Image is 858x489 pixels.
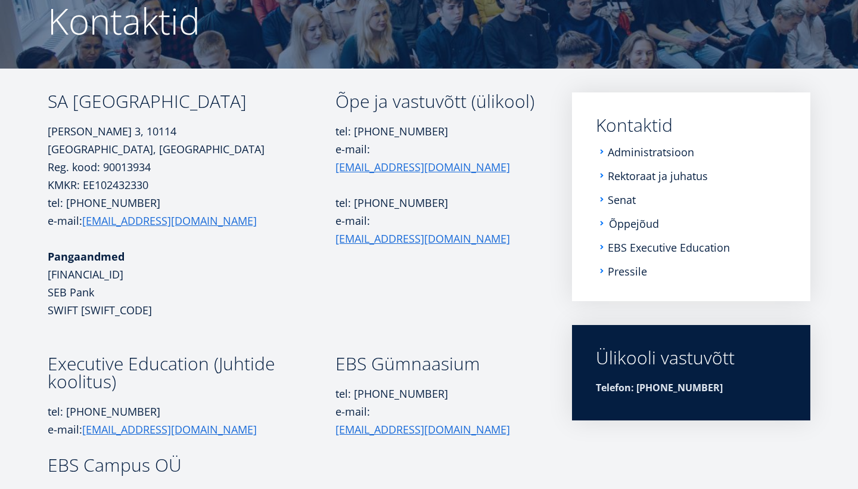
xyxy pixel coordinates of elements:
h3: EBS Campus OÜ [48,456,335,474]
p: tel: [PHONE_NUMBER] [335,194,537,212]
div: Ülikooli vastuvõtt [596,349,786,367]
a: Administratsioon [608,146,694,158]
strong: Telefon: [PHONE_NUMBER] [596,381,723,394]
h3: SA [GEOGRAPHIC_DATA] [48,92,335,110]
h3: Õpe ja vastuvõtt (ülikool) [335,92,537,110]
a: Kontaktid [596,116,786,134]
h3: EBS Gümnaasium [335,355,537,373]
p: tel: [PHONE_NUMBER] e-mail: [48,403,335,438]
p: tel: [PHONE_NUMBER] e-mail: [335,385,537,438]
p: e-mail: [335,212,537,247]
a: Pressile [608,265,647,277]
p: KMKR: EE102432330 [48,176,335,194]
a: [EMAIL_ADDRESS][DOMAIN_NAME] [335,230,510,247]
h3: Executive Education (Juhtide koolitus) [48,355,335,391]
strong: Pangaandmed [48,249,125,264]
a: [EMAIL_ADDRESS][DOMAIN_NAME] [335,158,510,176]
a: [EMAIL_ADDRESS][DOMAIN_NAME] [335,420,510,438]
a: [EMAIL_ADDRESS][DOMAIN_NAME] [82,212,257,230]
a: Senat [608,194,636,206]
p: tel: [PHONE_NUMBER] e-mail: [48,194,335,230]
p: tel: [PHONE_NUMBER] e-mail: [335,122,537,176]
p: [PERSON_NAME] 3, 10114 [GEOGRAPHIC_DATA], [GEOGRAPHIC_DATA] Reg. kood: 90013934 [48,122,335,176]
a: Õppejõud [609,218,659,230]
a: Rektoraat ja juhatus [608,170,708,182]
a: EBS Executive Education [608,242,730,253]
a: [EMAIL_ADDRESS][DOMAIN_NAME] [82,420,257,438]
p: [FINANCIAL_ID] SEB Pank SWIFT [SWIFT_CODE] [48,247,335,319]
